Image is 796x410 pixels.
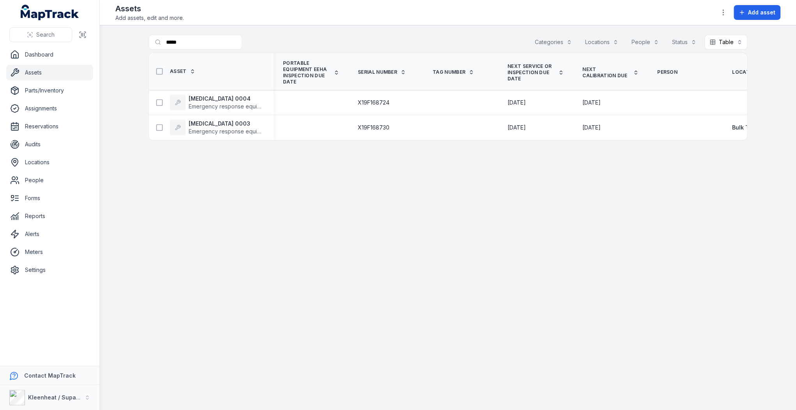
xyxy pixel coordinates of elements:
[189,128,273,135] span: Emergency response equipment
[582,66,639,79] a: Next Calibration Due
[6,190,93,206] a: Forms
[6,137,93,152] a: Audits
[189,120,264,128] strong: [MEDICAL_DATA] 0003
[508,99,526,106] span: [DATE]
[582,124,601,131] span: [DATE]
[189,103,273,110] span: Emergency response equipment
[28,394,86,401] strong: Kleenheat / Supagas
[283,60,339,85] a: Portable Equipment EEHA Inspection Due Date
[508,63,564,82] a: Next Service or Inspection Due Date
[508,99,526,106] time: 01/10/2025, 12:00:00 am
[508,124,526,131] span: [DATE]
[115,3,184,14] h2: Assets
[667,35,701,50] button: Status
[732,124,789,131] a: Bulk Tank Test Shed
[6,226,93,242] a: Alerts
[358,99,389,106] span: X19F168724
[6,83,93,98] a: Parts/Inventory
[358,69,406,75] a: Serial Number
[732,69,758,75] span: Location
[433,69,465,75] span: Tag Number
[170,120,264,135] a: [MEDICAL_DATA] 0003Emergency response equipment
[170,95,264,110] a: [MEDICAL_DATA] 0004Emergency response equipment
[748,9,775,16] span: Add asset
[626,35,664,50] button: People
[582,99,601,106] span: [DATE]
[189,95,264,103] strong: [MEDICAL_DATA] 0004
[283,60,331,85] span: Portable Equipment EEHA Inspection Due Date
[657,69,677,75] span: Person
[508,124,526,131] time: 01/10/2025, 12:00:00 am
[582,99,601,106] time: 14/10/2025, 12:00:00 am
[24,372,76,379] strong: Contact MapTrack
[6,208,93,224] a: Reports
[6,154,93,170] a: Locations
[36,31,55,39] span: Search
[358,69,397,75] span: Serial Number
[170,68,187,75] span: Asset
[582,66,630,79] span: Next Calibration Due
[6,47,93,62] a: Dashboard
[358,124,389,131] span: X19F168730
[6,244,93,260] a: Meters
[6,262,93,278] a: Settings
[6,172,93,188] a: People
[6,119,93,134] a: Reservations
[433,69,474,75] a: Tag Number
[170,68,195,75] a: Asset
[6,101,93,116] a: Assignments
[6,65,93,80] a: Assets
[9,27,72,42] button: Search
[704,35,747,50] button: Table
[508,63,555,82] span: Next Service or Inspection Due Date
[734,5,780,20] button: Add asset
[21,5,79,20] a: MapTrack
[115,14,184,22] span: Add assets, edit and more.
[582,124,601,131] time: 14/10/2025, 12:00:00 am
